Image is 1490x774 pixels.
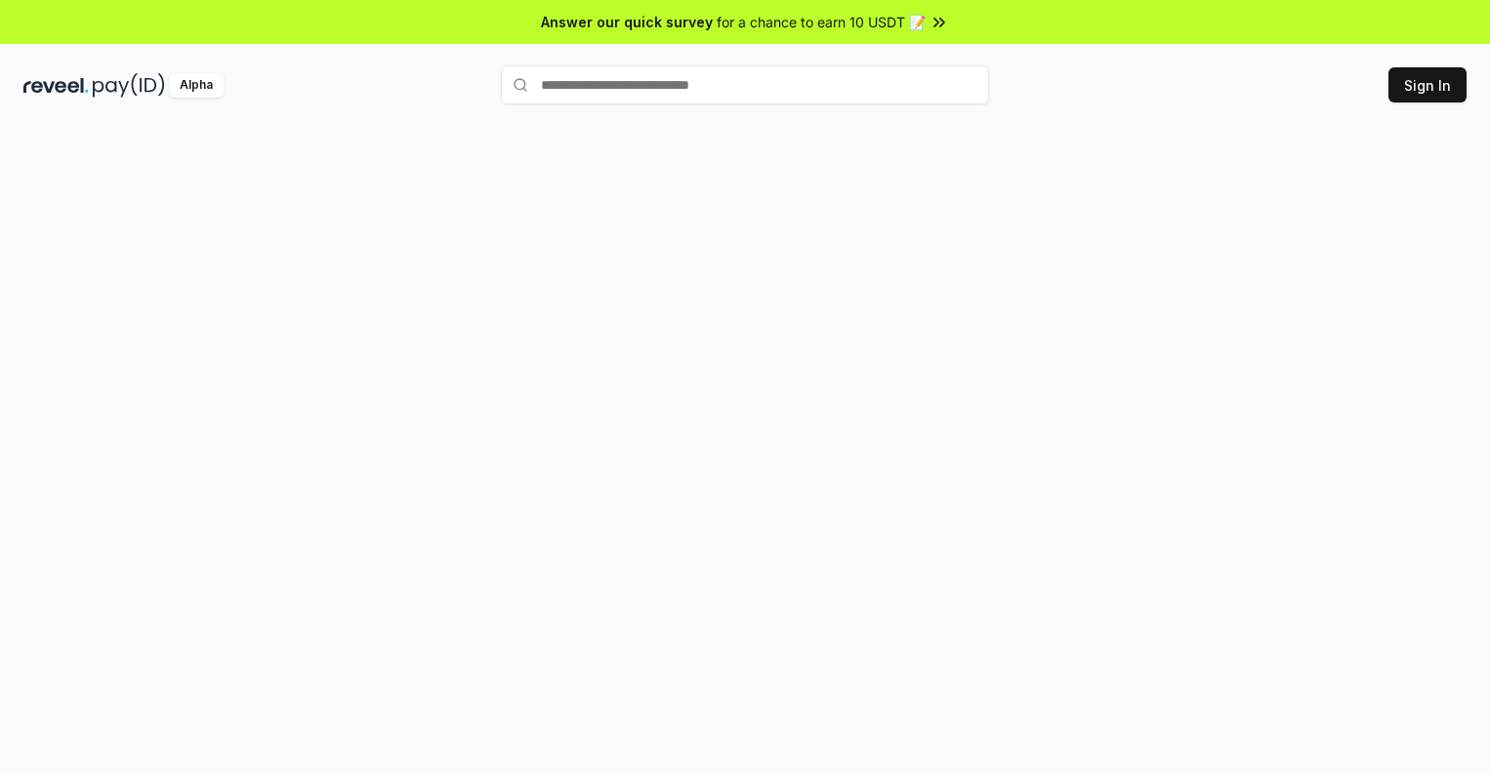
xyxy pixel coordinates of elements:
[93,73,165,98] img: pay_id
[1388,67,1467,102] button: Sign In
[23,73,89,98] img: reveel_dark
[169,73,224,98] div: Alpha
[541,12,713,32] span: Answer our quick survey
[717,12,926,32] span: for a chance to earn 10 USDT 📝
